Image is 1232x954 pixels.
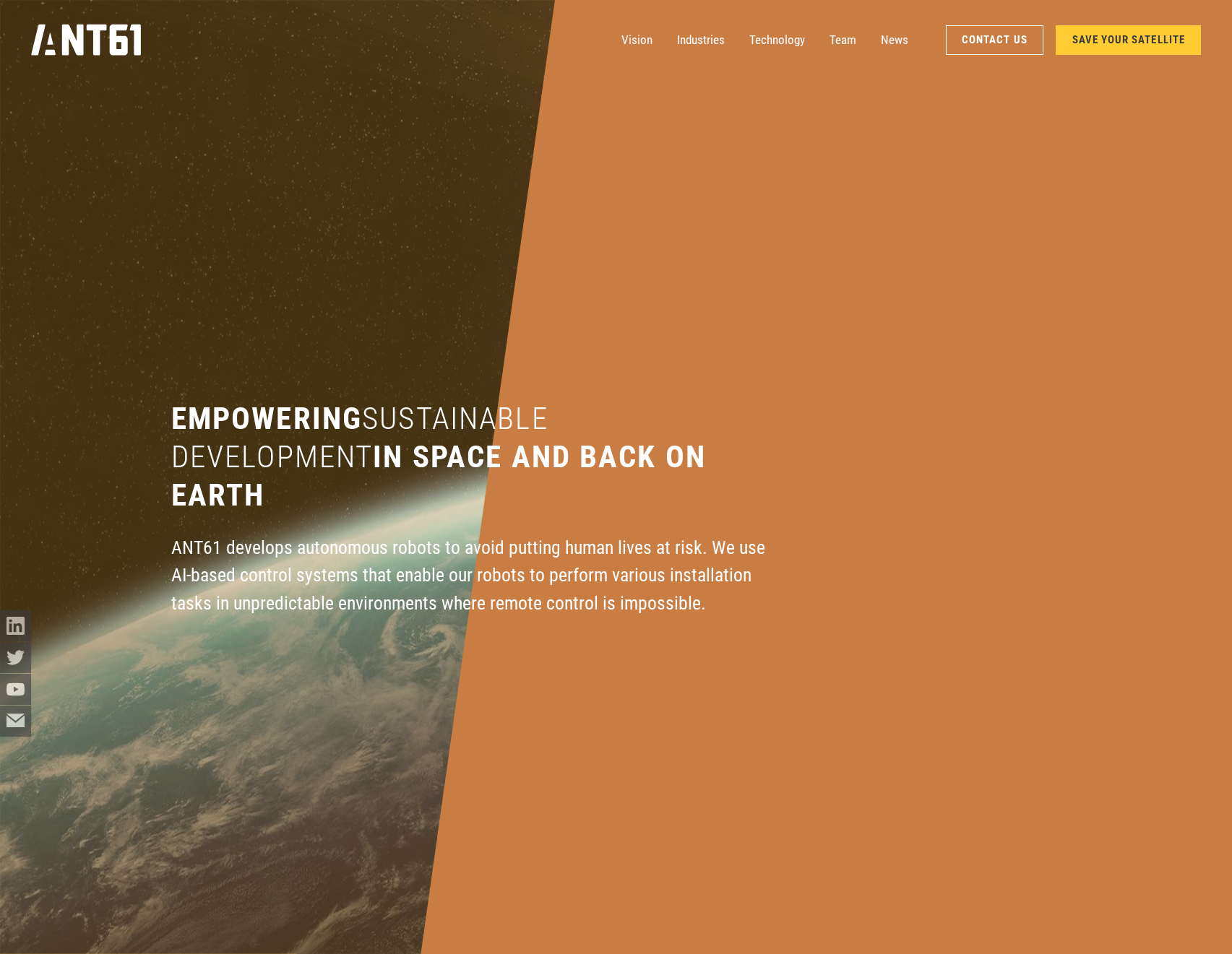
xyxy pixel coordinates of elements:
a: News [881,25,908,56]
a: Contact Us [946,25,1043,56]
span: sustainable development [171,400,548,474]
a: Vision [621,25,652,56]
div: ANT61 develops autonomous robots to avoid putting human lives at risk. We use AI-based control sy... [171,534,767,617]
a: home [31,19,141,61]
a: Team [830,25,856,56]
a: SAVE YOUR SATELLITE [1056,25,1201,56]
a: Technology [749,25,805,56]
a: Industries [677,25,725,56]
h1: Empowering in space and back on earth [171,399,767,515]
